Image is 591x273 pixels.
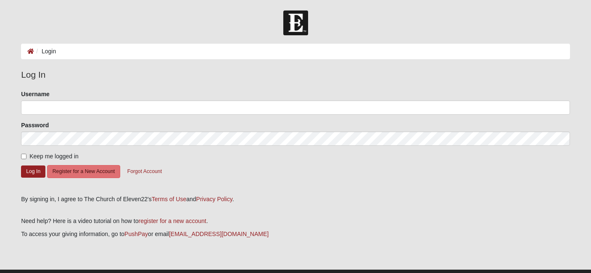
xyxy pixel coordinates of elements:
a: [EMAIL_ADDRESS][DOMAIN_NAME] [169,231,269,237]
div: By signing in, I agree to The Church of Eleven22's and . [21,195,570,204]
a: register for a new account [139,218,206,224]
label: Username [21,90,50,98]
span: Keep me logged in [29,153,79,160]
p: Need help? Here is a video tutorial on how to . [21,217,570,226]
legend: Log In [21,68,570,81]
button: Register for a New Account [47,165,120,178]
label: Password [21,121,49,129]
a: PushPay [124,231,148,237]
button: Log In [21,165,45,178]
a: Privacy Policy [196,196,232,202]
img: Church of Eleven22 Logo [283,10,308,35]
input: Keep me logged in [21,154,26,159]
button: Forgot Account [122,165,167,178]
a: Terms of Use [152,196,186,202]
li: Login [34,47,56,56]
p: To access your giving information, go to or email [21,230,570,239]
